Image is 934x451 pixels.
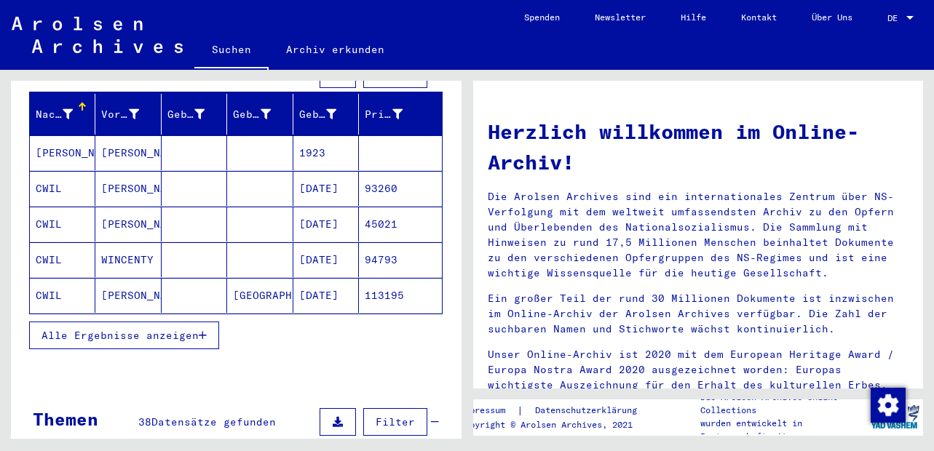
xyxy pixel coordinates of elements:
mat-cell: [DATE] [293,171,359,206]
mat-cell: [DATE] [293,207,359,242]
p: Unser Online-Archiv ist 2020 mit dem European Heritage Award / Europa Nostra Award 2020 ausgezeic... [488,347,909,393]
mat-cell: [DATE] [293,242,359,277]
mat-header-cell: Geburt‏ [227,94,293,135]
button: Alle Ergebnisse anzeigen [29,322,219,349]
mat-cell: 93260 [359,171,441,206]
a: Suchen [194,32,269,70]
mat-cell: [PERSON_NAME] [30,135,95,170]
mat-cell: [PERSON_NAME] [95,135,161,170]
mat-header-cell: Prisoner # [359,94,441,135]
div: | [459,403,654,418]
div: Vorname [101,103,160,126]
div: Nachname [36,107,73,122]
div: Geburt‏ [233,103,292,126]
div: Zustimmung ändern [870,387,905,422]
span: 38 [138,415,151,428]
mat-cell: 113195 [359,278,441,313]
span: Datensätze gefunden [162,68,287,81]
mat-header-cell: Nachname [30,94,95,135]
mat-cell: [DATE] [293,278,359,313]
div: Geburtsdatum [299,107,336,122]
p: Ein großer Teil der rund 30 Millionen Dokumente ist inzwischen im Online-Archiv der Arolsen Archi... [488,291,909,337]
img: Arolsen_neg.svg [12,17,183,53]
mat-cell: CWIL [30,242,95,277]
mat-header-cell: Geburtsname [162,94,227,135]
img: yv_logo.png [868,399,922,435]
p: Die Arolsen Archives Online-Collections [700,391,867,417]
div: Prisoner # [365,107,402,122]
p: Die Arolsen Archives sind ein internationales Zentrum über NS-Verfolgung mit dem weltweit umfasse... [488,189,909,281]
mat-cell: WINCENTY [95,242,161,277]
mat-cell: [GEOGRAPHIC_DATA] [227,278,293,313]
mat-cell: 94793 [359,242,441,277]
div: Geburtsname [167,103,226,126]
span: Alle Ergebnisse anzeigen [41,329,199,342]
mat-cell: CWIL [30,171,95,206]
div: Prisoner # [365,103,424,126]
span: 88 [149,68,162,81]
div: Themen [33,406,98,432]
span: Filter [376,415,415,428]
a: Impressum [459,403,517,418]
div: Vorname [101,107,138,122]
div: Geburtsname [167,107,205,122]
p: wurden entwickelt in Partnerschaft mit [700,417,867,443]
mat-cell: [PERSON_NAME] [95,171,161,206]
a: Datenschutzerklärung [523,403,654,418]
a: Archiv erkunden [269,32,402,67]
span: DE [887,13,903,23]
h1: Herzlich willkommen im Online-Archiv! [488,116,909,177]
mat-header-cell: Geburtsdatum [293,94,359,135]
img: Zustimmung ändern [871,388,906,423]
button: Filter [363,408,427,436]
div: Nachname [36,103,95,126]
mat-cell: 1923 [293,135,359,170]
mat-cell: 45021 [359,207,441,242]
span: Datensätze gefunden [151,415,276,428]
p: Copyright © Arolsen Archives, 2021 [459,418,654,431]
mat-cell: CWIL [30,278,95,313]
mat-cell: [PERSON_NAME] [95,207,161,242]
mat-cell: CWIL [30,207,95,242]
span: Filter [376,68,415,81]
mat-cell: [PERSON_NAME] [95,278,161,313]
div: Geburt‏ [233,107,270,122]
mat-header-cell: Vorname [95,94,161,135]
div: Geburtsdatum [299,103,358,126]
